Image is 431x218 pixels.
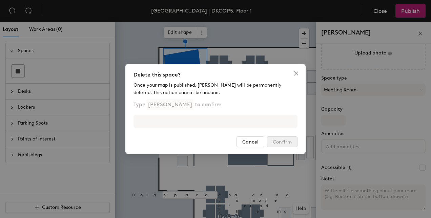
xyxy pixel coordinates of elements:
span: Close [291,71,302,76]
button: Cancel [237,136,264,147]
p: Type to confirm [134,99,222,110]
div: Once your map is published, [PERSON_NAME] will be permanently deleted. This action cannot be undone. [134,82,297,96]
div: Delete this space? [134,71,297,79]
span: close [293,71,299,76]
span: Cancel [242,139,259,145]
button: Confirm [267,136,297,147]
button: Close [291,68,302,79]
p: [PERSON_NAME] [147,99,193,110]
